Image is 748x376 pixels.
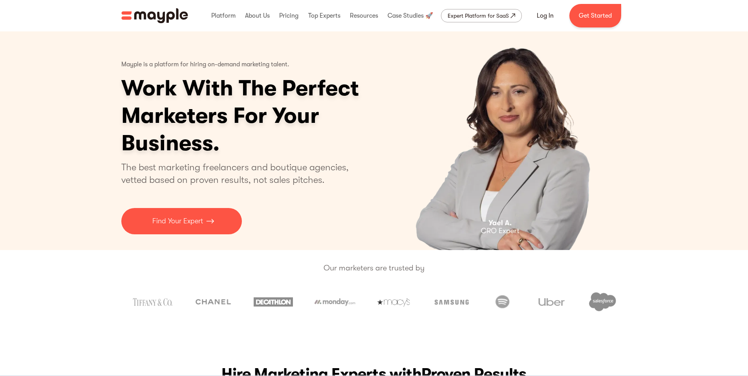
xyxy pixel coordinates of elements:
[382,31,627,250] div: 3 of 4
[121,208,242,234] a: Find Your Expert
[348,3,380,28] div: Resources
[448,11,509,20] div: Expert Platform for SaaS
[382,31,627,250] div: carousel
[209,3,238,28] div: Platform
[527,6,563,25] a: Log In
[121,161,358,186] p: The best marketing freelancers and boutique agencies, vetted based on proven results, not sales p...
[152,216,203,226] p: Find Your Expert
[569,4,621,27] a: Get Started
[121,8,188,23] a: home
[441,9,522,22] a: Expert Platform for SaaS
[243,3,272,28] div: About Us
[121,8,188,23] img: Mayple logo
[121,55,289,75] p: Mayple is a platform for hiring on-demand marketing talent.
[121,75,420,157] h1: Work With The Perfect Marketers For Your Business.
[306,3,342,28] div: Top Experts
[607,285,748,376] iframe: Chat Widget
[277,3,300,28] div: Pricing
